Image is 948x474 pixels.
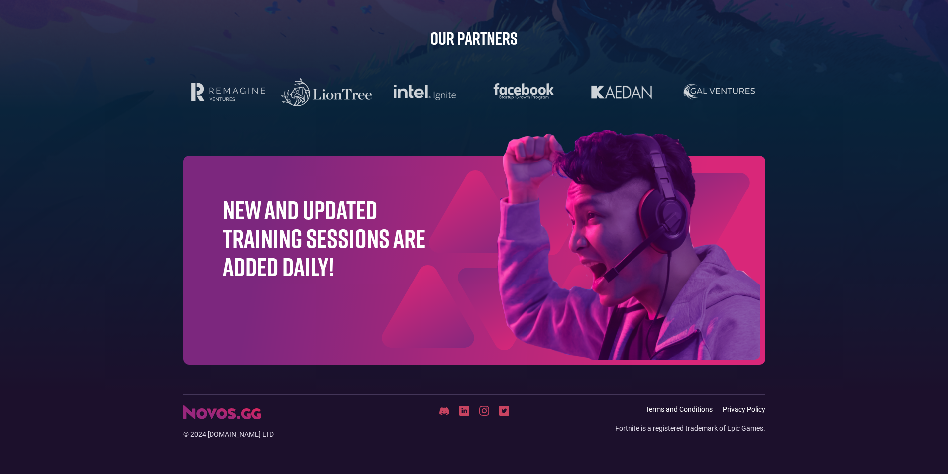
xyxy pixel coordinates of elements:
[723,405,765,414] a: Privacy Policy
[615,423,765,433] div: Fortnite is a registered trademark of Epic Games.
[223,195,426,281] h1: New and updated training sessions are added daily!
[183,27,765,49] h2: Our Partners
[183,429,377,439] div: © 2024 [DOMAIN_NAME] LTD
[645,405,713,414] a: Terms and Conditions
